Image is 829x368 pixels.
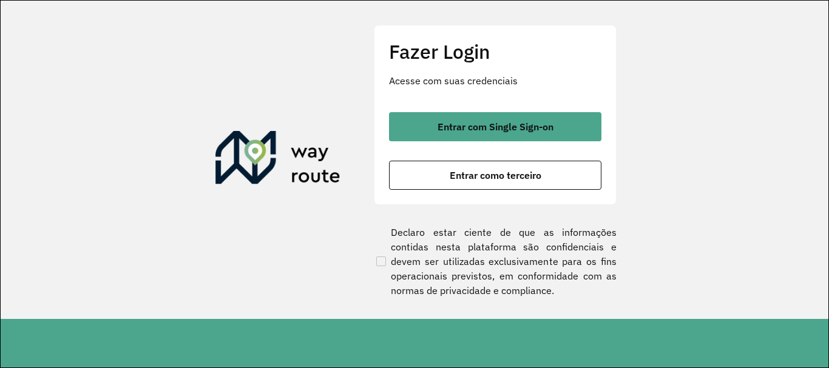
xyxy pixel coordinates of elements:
button: button [389,112,601,141]
img: Roteirizador AmbevTech [215,131,340,189]
h2: Fazer Login [389,40,601,63]
button: button [389,161,601,190]
label: Declaro estar ciente de que as informações contidas nesta plataforma são confidenciais e devem se... [374,225,617,298]
p: Acesse com suas credenciais [389,73,601,88]
span: Entrar com Single Sign-on [438,122,553,132]
span: Entrar como terceiro [450,170,541,180]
